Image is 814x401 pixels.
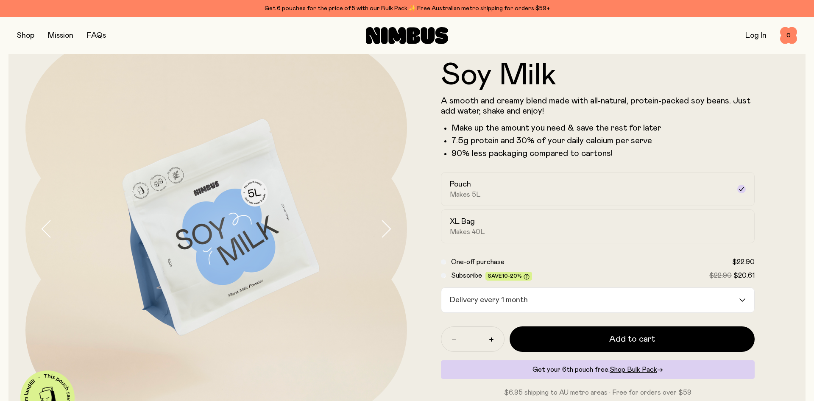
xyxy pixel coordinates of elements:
span: Subscribe [451,272,482,279]
p: 90% less packaging compared to cartons! [452,148,755,159]
span: $22.90 [732,259,755,265]
span: Delivery every 1 month [447,288,530,312]
div: Get your 6th pouch free. [441,360,755,379]
div: Get 6 pouches for the price of 5 with our Bulk Pack ✨ Free Australian metro shipping for orders $59+ [17,3,797,14]
a: Mission [48,32,73,39]
span: Save [488,273,530,280]
input: Search for option [531,288,738,312]
li: 7.5g protein and 30% of your daily calcium per serve [452,136,755,146]
a: FAQs [87,32,106,39]
a: Shop Bulk Pack→ [610,366,663,373]
span: Makes 5L [450,190,481,199]
span: $22.90 [709,272,732,279]
li: Make up the amount you need & save the rest for later [452,123,755,133]
p: A smooth and creamy blend made with all-natural, protein-packed soy beans. Just add water, shake ... [441,96,755,116]
span: One-off purchase [451,259,505,265]
span: 10-20% [502,273,522,278]
h1: Soy Milk [441,60,755,91]
h2: Pouch [450,179,471,189]
button: Add to cart [510,326,755,352]
h2: XL Bag [450,217,475,227]
div: Search for option [441,287,755,313]
button: 0 [780,27,797,44]
a: Log In [745,32,767,39]
span: Shop Bulk Pack [610,366,657,373]
span: Add to cart [609,333,655,345]
span: $20.61 [733,272,755,279]
span: Makes 40L [450,228,485,236]
p: $6.95 shipping to AU metro areas · Free for orders over $59 [441,387,755,398]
